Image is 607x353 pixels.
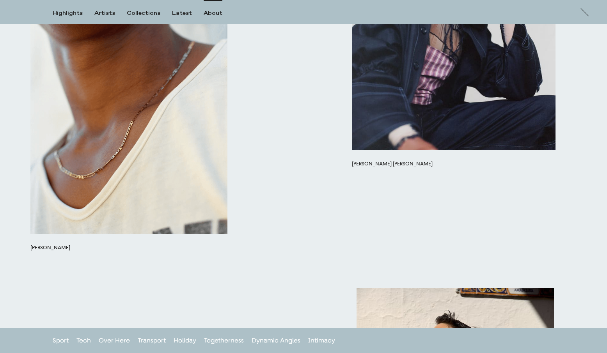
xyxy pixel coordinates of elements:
a: Over Here [99,337,130,344]
a: Intimacy [308,337,335,344]
a: Transport [138,337,166,344]
div: About [204,10,222,17]
a: Tech [76,337,91,344]
div: Collections [127,10,160,17]
h3: [PERSON_NAME] [PERSON_NAME] [352,161,555,167]
button: Artists [94,10,127,17]
h3: [PERSON_NAME] [30,245,228,251]
button: Latest [172,10,204,17]
button: About [204,10,234,17]
div: Artists [94,10,115,17]
a: Sport [53,337,69,344]
button: Highlights [53,10,94,17]
div: Highlights [53,10,83,17]
div: Latest [172,10,192,17]
a: Togetherness [204,337,244,344]
a: Holiday [174,337,196,344]
a: Dynamic Angles [252,337,300,344]
button: Collections [127,10,172,17]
